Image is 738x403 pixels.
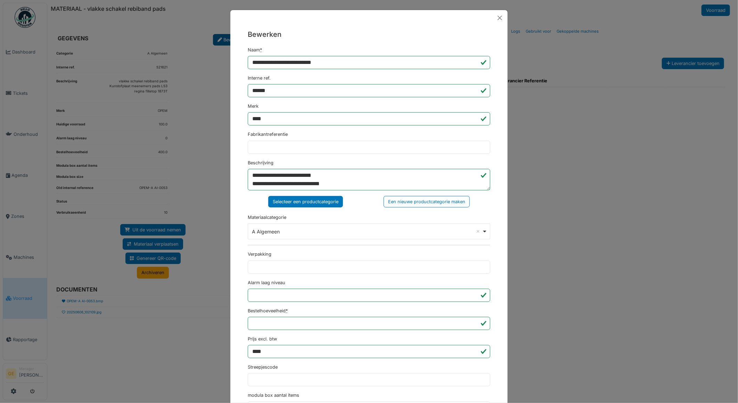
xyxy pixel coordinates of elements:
[248,279,285,286] label: Alarm laag niveau
[475,228,482,235] button: Remove item: '744'
[248,364,278,370] label: Streepjescode
[248,214,286,221] label: Materiaalcategorie
[248,307,288,314] label: Bestelhoeveelheid
[248,159,273,166] label: Beschrijving
[248,29,490,40] h5: Bewerken
[248,47,262,53] label: Naam
[248,131,288,138] label: Fabrikantreferentie
[495,13,505,23] button: Close
[268,196,343,207] div: Selecteer een productcategorie
[248,251,271,257] label: Verpakking
[248,103,259,109] label: Merk
[248,75,271,81] label: Interne ref.
[286,308,288,313] abbr: Verplicht
[248,336,277,342] label: Prijs excl. btw
[252,228,482,235] div: A Algemeen
[248,392,299,398] label: modula box aantal items
[260,47,262,52] abbr: Verplicht
[384,196,470,207] div: Een nieuwe productcategorie maken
